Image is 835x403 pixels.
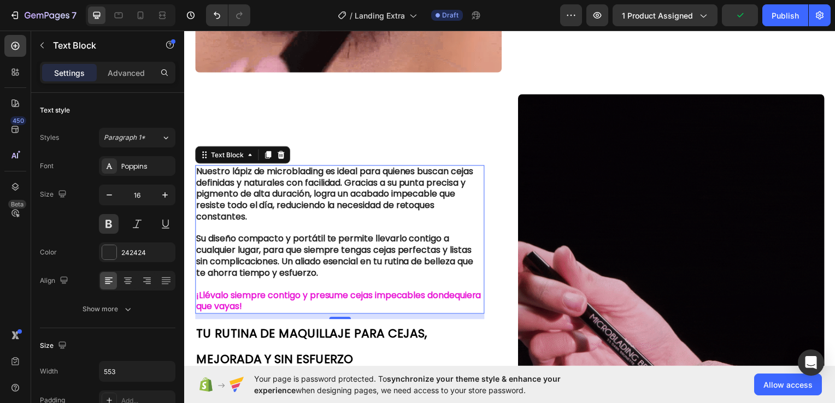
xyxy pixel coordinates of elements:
div: Publish [772,10,799,21]
strong: TU RUTINA DE MAQUILLAJE PARA CEJAS, MEJORADA Y SIN ESFUERZO [12,297,244,340]
div: Size [40,339,69,353]
div: Align [40,274,70,288]
div: Width [40,366,58,376]
div: Undo/Redo [206,4,250,26]
div: Size [40,187,69,202]
button: Show more [40,299,175,319]
span: Allow access [763,379,813,390]
div: 242424 [121,248,173,258]
iframe: Design area [184,31,835,366]
span: Paragraph 1* [104,133,145,143]
div: 450 [10,116,26,125]
span: / [350,10,352,21]
span: Draft [442,10,458,20]
button: 7 [4,4,81,26]
button: Paragraph 1* [99,128,175,147]
span: synchronize your theme style & enhance your experience [254,374,561,395]
div: Text style [40,105,70,115]
button: Allow access [754,374,822,395]
button: 1 product assigned [613,4,718,26]
button: Publish [762,4,808,26]
span: 1 product assigned [622,10,693,21]
div: Open Intercom Messenger [798,349,824,376]
span: Your page is password protected. To when designing pages, we need access to your store password. [254,373,603,396]
div: Styles [40,133,59,143]
p: Text Block [53,39,146,52]
div: Font [40,161,54,171]
p: 7 [72,9,77,22]
div: Beta [8,200,26,209]
div: Poppins [121,162,173,171]
span: Landing Extra [355,10,405,21]
p: Settings [54,67,85,79]
input: Auto [99,361,175,381]
p: Advanced [108,67,145,79]
div: Show more [83,304,133,315]
div: Color [40,247,57,257]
